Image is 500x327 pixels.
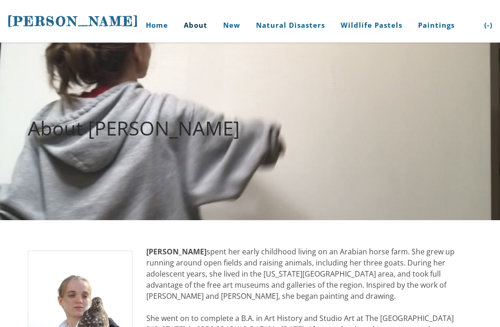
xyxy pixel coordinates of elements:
[487,20,490,30] span: -
[249,8,332,43] a: Natural Disasters
[177,8,214,43] a: About
[28,115,240,141] font: About [PERSON_NAME]
[334,8,409,43] a: Wildlife Pastels
[477,8,493,43] a: (-)
[7,13,139,29] span: [PERSON_NAME]
[146,247,206,257] strong: [PERSON_NAME]
[411,8,462,43] a: Paintings
[7,12,139,30] a: [PERSON_NAME]
[132,8,175,43] a: Home
[216,8,247,43] a: New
